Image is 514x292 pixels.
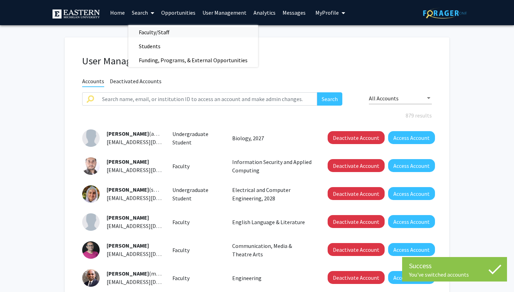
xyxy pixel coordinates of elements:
[107,186,173,193] span: (sabuzir1)
[82,241,100,259] img: Profile Picture
[232,186,312,202] p: Electrical and Computer Engineering, 2028
[409,261,500,271] div: Success
[388,187,435,200] button: Access Account
[167,162,227,170] div: Faculty
[128,25,180,39] span: Faculty/Staff
[388,159,435,172] button: Access Account
[128,39,171,53] span: Students
[107,250,192,257] span: [EMAIL_ADDRESS][DOMAIN_NAME]
[52,9,100,19] img: Eastern Michigan University Logo
[107,0,128,25] a: Home
[369,95,399,102] span: All Accounts
[107,130,176,137] span: (aabbas14)
[107,278,192,285] span: [EMAIL_ADDRESS][DOMAIN_NAME]
[388,243,435,256] button: Access Account
[315,9,339,16] span: My Profile
[110,78,162,86] span: Deactivated Accounts
[107,242,149,249] span: [PERSON_NAME]
[279,0,309,25] a: Messages
[167,274,227,282] div: Faculty
[82,213,100,231] img: Profile Picture
[317,92,342,106] button: Search
[328,271,385,284] button: Deactivate Account
[128,53,258,67] span: Funding, Programs, & External Opportunities
[128,0,158,25] a: Search
[107,270,177,277] span: (mahmed6)
[232,134,312,142] p: Biology, 2027
[167,218,227,226] div: Faculty
[107,130,149,137] span: [PERSON_NAME]
[82,129,100,147] img: Profile Picture
[98,92,317,106] input: Search name, email, or institution ID to access an account and make admin changes.
[328,215,385,228] button: Deactivate Account
[232,218,312,226] p: English Language & Literature
[232,242,312,258] p: Communication, Media & Theatre Arts
[107,194,192,201] span: [EMAIL_ADDRESS][DOMAIN_NAME]
[82,78,104,87] span: Accounts
[107,214,149,221] span: [PERSON_NAME]
[409,271,500,278] div: You've switched accounts
[328,131,385,144] button: Deactivate Account
[388,215,435,228] button: Access Account
[107,270,149,277] span: [PERSON_NAME]
[158,0,199,25] a: Opportunities
[423,8,467,19] img: ForagerOne Logo
[107,138,192,145] span: [EMAIL_ADDRESS][DOMAIN_NAME]
[167,246,227,254] div: Faculty
[128,27,258,37] a: Faculty/Staff
[82,157,100,175] img: Profile Picture
[107,186,149,193] span: [PERSON_NAME]
[167,130,227,147] div: Undergraduate Student
[199,0,250,25] a: User Management
[250,0,279,25] a: Analytics
[232,158,312,175] p: Information Security and Applied Computing
[328,243,385,256] button: Deactivate Account
[128,41,258,51] a: Students
[82,269,100,287] img: Profile Picture
[167,186,227,202] div: Undergraduate Student
[107,166,192,173] span: [EMAIL_ADDRESS][DOMAIN_NAME]
[5,261,30,287] iframe: Chat
[328,159,385,172] button: Deactivate Account
[232,274,312,282] p: Engineering
[107,158,149,165] span: [PERSON_NAME]
[388,131,435,144] button: Access Account
[82,185,100,203] img: Profile Picture
[82,55,432,67] h1: User Management
[77,111,437,120] div: 879 results
[328,187,385,200] button: Deactivate Account
[128,55,258,65] a: Funding, Programs, & External Opportunities
[388,271,435,284] button: Access Account
[107,222,192,229] span: [EMAIL_ADDRESS][DOMAIN_NAME]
